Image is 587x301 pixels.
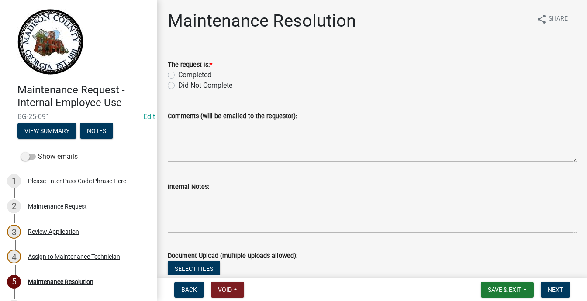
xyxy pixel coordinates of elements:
div: 5 [7,275,21,289]
div: 3 [7,225,21,239]
h1: Maintenance Resolution [168,10,356,31]
wm-modal-confirm: Edit Application Number [143,113,155,121]
span: Share [549,14,568,24]
img: Madison County, Georgia [17,9,83,75]
div: Maintenance Request [28,203,87,209]
h4: Maintenance Request - Internal Employee Use [17,84,150,109]
div: 2 [7,199,21,213]
span: Back [181,286,197,293]
label: Did Not Complete [178,80,232,91]
span: Save & Exit [488,286,521,293]
a: Edit [143,113,155,121]
button: Void [211,282,244,298]
button: View Summary [17,123,76,139]
div: Maintenance Resolution [28,279,93,285]
div: Assign to Maintenance Technician [28,253,120,260]
label: Completed [178,70,211,80]
span: Next [548,286,563,293]
span: BG-25-091 [17,113,140,121]
button: Save & Exit [481,282,534,298]
button: Next [541,282,570,298]
i: share [536,14,547,24]
div: Please Enter Pass Code Phrase Here [28,178,126,184]
label: Comments (will be emailed to the requestor): [168,113,297,120]
wm-modal-confirm: Notes [80,128,113,135]
button: shareShare [529,10,575,27]
label: Internal Notes: [168,184,209,190]
label: The request is: [168,62,212,68]
div: 1 [7,174,21,188]
button: Notes [80,123,113,139]
div: Review Application [28,229,79,235]
div: 4 [7,250,21,263]
label: Show emails [21,151,78,162]
span: Void [218,286,232,293]
button: Back [174,282,204,298]
button: Select files [168,261,220,277]
label: Document Upload (multiple uploads allowed): [168,253,297,259]
wm-modal-confirm: Summary [17,128,76,135]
